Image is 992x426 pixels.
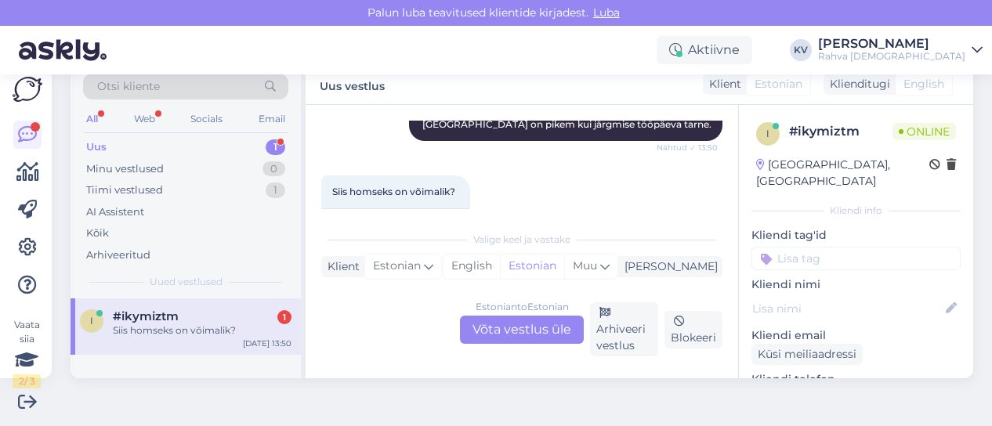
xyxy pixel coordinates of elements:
[751,327,961,344] p: Kliendi email
[789,122,892,141] div: # ikymiztm
[818,38,965,50] div: [PERSON_NAME]
[703,76,741,92] div: Klient
[751,371,961,388] p: Kliendi telefon
[657,142,718,153] span: Nähtud ✓ 13:50
[818,50,965,63] div: Rahva [DEMOGRAPHIC_DATA]
[751,276,961,293] p: Kliendi nimi
[277,310,291,324] div: 1
[320,74,385,95] label: Uus vestlus
[243,338,291,349] div: [DATE] 13:50
[131,109,158,129] div: Web
[150,275,223,289] span: Uued vestlused
[790,39,812,61] div: KV
[766,128,769,139] span: i
[86,204,144,220] div: AI Assistent
[590,302,658,356] div: Arhiveeri vestlus
[751,247,961,270] input: Lisa tag
[756,157,929,190] div: [GEOGRAPHIC_DATA], [GEOGRAPHIC_DATA]
[13,374,41,388] div: 2 / 3
[500,255,564,278] div: Estonian
[90,315,93,327] span: i
[255,109,288,129] div: Email
[266,139,285,155] div: 1
[460,316,584,344] div: Võta vestlus üle
[86,161,164,177] div: Minu vestlused
[86,139,107,155] div: Uus
[86,226,109,241] div: Kõik
[97,78,160,95] span: Otsi kliente
[444,255,500,278] div: English
[86,247,150,263] div: Arhiveeritud
[86,182,163,198] div: Tiimi vestlused
[892,123,956,140] span: Online
[751,204,961,218] div: Kliendi info
[818,38,983,63] a: [PERSON_NAME]Rahva [DEMOGRAPHIC_DATA]
[664,311,722,348] div: Blokeeri
[321,258,360,275] div: Klient
[751,344,863,365] div: Küsi meiliaadressi
[113,309,179,323] span: #ikymiztm
[262,161,285,177] div: 0
[83,109,101,129] div: All
[13,77,42,102] img: Askly Logo
[618,258,718,275] div: [PERSON_NAME]
[476,300,569,314] div: Estonian to Estonian
[13,318,41,388] div: Vaata siia
[751,227,961,244] p: Kliendi tag'id
[824,76,890,92] div: Klienditugi
[332,186,455,197] span: Siis homseks on võimalik?
[266,182,285,198] div: 1
[588,5,625,20] span: Luba
[373,258,421,275] span: Estonian
[903,76,944,92] span: English
[113,323,291,338] div: Siis homseks on võimalik?
[755,76,802,92] span: Estonian
[321,208,470,235] div: So is it possible for [DATE]?
[573,258,597,273] span: Muu
[657,36,752,64] div: Aktiivne
[752,300,943,317] input: Lisa nimi
[321,233,722,247] div: Valige keel ja vastake
[187,109,226,129] div: Socials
